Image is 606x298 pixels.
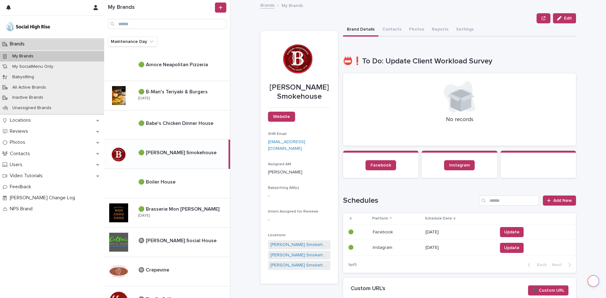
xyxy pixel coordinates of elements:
span: Website [273,114,290,119]
span: Add New [553,198,572,203]
span: Next [552,263,566,267]
button: Back [523,262,549,268]
span: Assigned AM [268,162,291,166]
span: Update [504,229,520,235]
a: 🔘 Crepevine🔘 Crepevine [104,257,230,286]
p: Inactive Brands [7,95,48,100]
span: ➕ Custom URL [532,287,564,294]
p: 🟢 [PERSON_NAME] Smokehouse [138,149,218,156]
button: Edit [553,13,576,23]
button: ➕ Custom URL [528,285,568,295]
a: Add New [543,196,576,206]
p: My Brands [282,2,303,9]
h2: Custom URL's [351,285,385,292]
p: 🟢 [348,228,355,235]
p: All Active Brands [7,85,51,90]
a: Facebook [365,160,396,170]
span: Intern Assigned for Reviews [268,210,318,213]
p: 🟢 Boiler House [138,178,177,185]
p: Platform [372,215,388,222]
span: Instagram [449,163,470,167]
tr: 🟢🟢 FacebookFacebook [DATE]Update [343,224,576,240]
p: - [268,193,330,199]
span: Back [533,263,547,267]
p: No records [351,116,568,123]
p: Contacts [7,151,35,157]
button: Photos [405,23,428,37]
span: Update [504,245,520,251]
p: 🟢 Amore Neapolitan Pizzeria [138,61,209,68]
button: Reports [428,23,452,37]
a: 🟢 [PERSON_NAME] Smokehouse🟢 [PERSON_NAME] Smokehouse [104,140,230,169]
input: Search [479,196,539,206]
a: 🟢 B-Man's Teriyaki & Burgers🟢 B-Man's Teriyaki & Burgers [DATE] [104,81,230,110]
p: Instagram [373,244,394,250]
span: Locations [268,233,286,237]
p: [PERSON_NAME] Change Log [7,195,80,201]
p: [DATE] [425,245,492,250]
p: Photos [7,139,30,145]
a: Website [268,112,295,122]
p: [PERSON_NAME] [268,169,330,176]
a: Instagram [444,160,475,170]
h1: Schedules [343,196,477,205]
span: Babysitting AM(s) [268,186,299,190]
button: Brand Details [343,23,378,37]
a: [PERSON_NAME] Smokehouse - 82nd St. [270,252,328,259]
button: Update [500,227,524,237]
span: SHR Email [268,132,287,136]
p: Reviews [7,128,33,134]
div: - [268,217,330,223]
button: Maintenance Day [108,37,157,47]
h1: 📛❗To Do: Update Client Workload Survey [343,57,576,66]
p: 🟢 [348,244,355,250]
input: Search [108,19,226,29]
p: Locations [7,117,36,123]
p: [PERSON_NAME] Smokehouse [268,83,330,101]
button: Update [500,243,524,253]
p: 🔘 [PERSON_NAME] Social House [138,237,218,244]
p: [DATE] [425,230,492,235]
p: Users [7,162,27,168]
p: Schedule Date [425,215,452,222]
a: [EMAIL_ADDRESS][DOMAIN_NAME] [268,140,305,151]
p: 1 of 1 [343,257,362,273]
p: 🟢 Babe's Chicken Dinner House [138,119,215,126]
span: Facebook [371,163,391,167]
button: Settings [452,23,478,37]
span: Edit [564,16,572,20]
img: o5DnuTxEQV6sW9jFYBBf [5,20,51,33]
button: Next [549,262,576,268]
p: My SocialMenu Only [7,64,58,69]
p: Babysitting [7,74,39,80]
p: 🔘 Crepevine [138,266,170,273]
a: 🟢 Amore Neapolitan Pizzeria🟢 Amore Neapolitan Pizzeria [104,52,230,81]
p: NPS Brand [7,206,38,212]
p: My Brands [7,54,39,59]
p: Brands [7,41,30,47]
a: 🟢 Babe's Chicken Dinner House🟢 Babe's Chicken Dinner House [104,110,230,140]
p: [DATE] [138,96,150,101]
a: [PERSON_NAME] Smokehouse - 19th St. [270,262,328,269]
p: Feedback [7,184,36,190]
p: Unassigned Brands [7,105,56,111]
h1: My Brands [108,4,214,11]
p: 🟢 Brasserie Mon [PERSON_NAME] [138,205,221,212]
button: Contacts [378,23,405,37]
a: Brands [260,1,275,9]
a: [PERSON_NAME] Smokehouse - [GEOGRAPHIC_DATA]. [270,242,328,248]
p: Facebook [373,228,394,235]
a: 🟢 Boiler House🟢 Boiler House [104,169,230,198]
a: 🔘 [PERSON_NAME] Social House🔘 [PERSON_NAME] Social House [104,228,230,257]
p: [DATE] [138,213,150,218]
a: 🟢 Brasserie Mon [PERSON_NAME]🟢 Brasserie Mon [PERSON_NAME] [DATE] [104,198,230,228]
p: 🟢 B-Man's Teriyaki & Burgers [138,88,209,95]
tr: 🟢🟢 InstagramInstagram [DATE]Update [343,240,576,256]
p: Video Tutorials [7,173,48,179]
